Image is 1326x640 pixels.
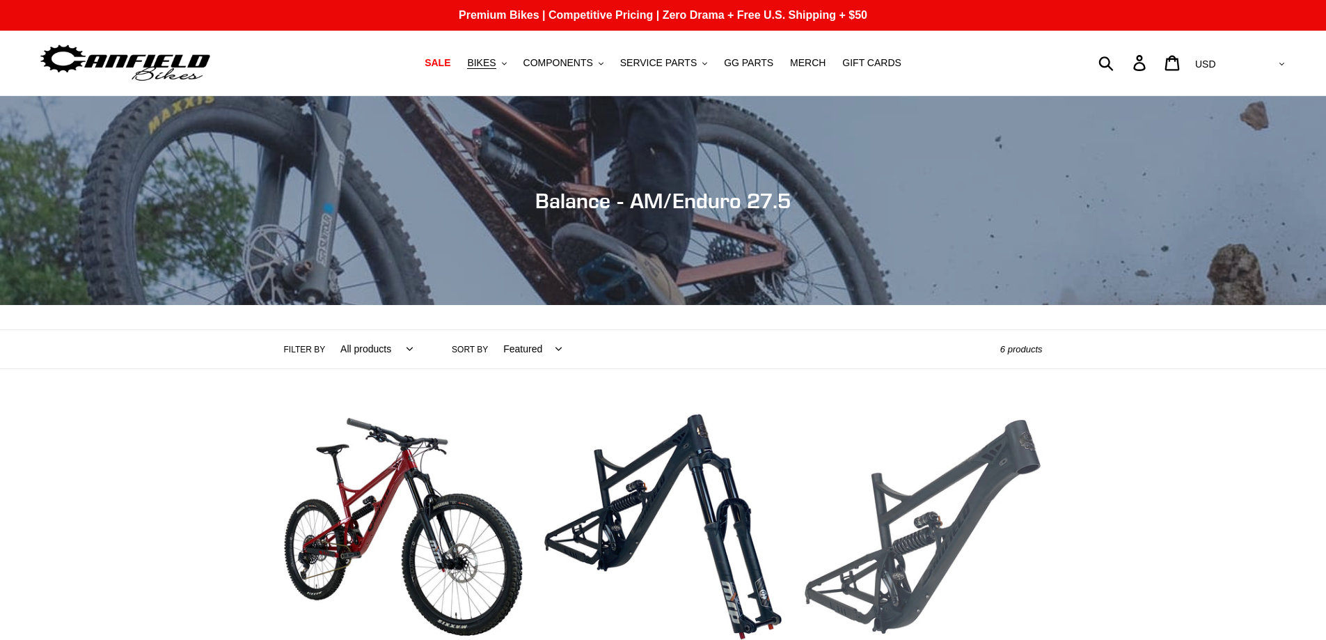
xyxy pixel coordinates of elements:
span: 6 products [1000,344,1043,354]
img: Canfield Bikes [38,41,212,85]
a: GG PARTS [717,54,780,72]
label: Filter by [284,343,326,356]
button: SERVICE PARTS [613,54,714,72]
span: COMPONENTS [523,57,593,69]
span: MERCH [790,57,826,69]
input: Search [1106,47,1142,78]
span: GG PARTS [724,57,773,69]
button: BIKES [460,54,513,72]
a: SALE [418,54,457,72]
a: MERCH [783,54,832,72]
span: Balance - AM/Enduro 27.5 [535,188,791,213]
span: SALE [425,57,450,69]
a: GIFT CARDS [835,54,908,72]
button: COMPONENTS [516,54,610,72]
span: BIKES [467,57,496,69]
label: Sort by [452,343,488,356]
span: SERVICE PARTS [620,57,697,69]
span: GIFT CARDS [842,57,901,69]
